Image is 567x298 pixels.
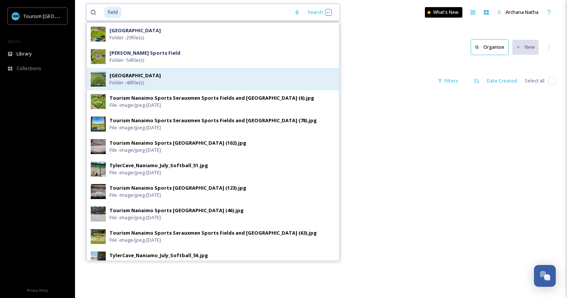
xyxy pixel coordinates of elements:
[109,102,161,109] span: File - image/jpeg - [DATE]
[434,73,462,88] div: Filters
[91,27,106,42] img: 77423daa-650d-4edf-9f0f-d5675da70b78.jpg
[109,49,180,56] strong: [PERSON_NAME] Sports Field
[109,229,317,237] div: Tourism Nanaimo Sports Serauxmen Sports Fields and [GEOGRAPHIC_DATA] (63).jpg
[91,94,106,109] img: 9668a1ad-4ca6-49ed-a124-4ffdc1881a3e.jpg
[16,65,41,72] span: Collections
[109,34,144,41] span: Folder - 29 file(s)
[109,237,161,244] span: File - image/jpeg - [DATE]
[109,124,161,131] span: File - image/jpeg - [DATE]
[109,139,246,147] div: Tourism Nanaimo Sports [GEOGRAPHIC_DATA] (102).jpg
[12,12,19,20] img: tourism_nanaimo_logo.jpeg
[534,265,556,287] button: Open Chat
[425,7,462,18] a: What's New
[104,7,121,18] span: field
[23,12,90,19] span: Tourism [GEOGRAPHIC_DATA]
[109,79,144,86] span: Folder - 48 file(s)
[91,229,106,244] img: 339b62db-6195-4536-aad6-d4eb1633f2c3.jpg
[109,252,208,259] div: TylerCave_Naniamo_July_Softball_56.jpg
[91,252,106,267] img: a8baebd5-6f59-4f35-a4e4-29ba7b324854.jpg
[91,117,106,132] img: 63d6a535-0191-4a7c-b7e2-126d9f3e5679.jpg
[7,39,21,44] span: MEDIA
[16,50,31,57] span: Library
[86,93,136,100] span: There is nothing here.
[483,73,521,88] div: Date Created
[471,39,508,55] button: Organise
[91,49,106,64] img: 2074692c-083c-48f6-88bc-4dfafccb5366.jpg
[493,5,542,19] a: Archana Natha
[109,259,161,266] span: File - image/jpeg - [DATE]
[91,139,106,154] img: f689cc64-ee04-430a-8c6c-163673f483e3.jpg
[86,77,99,84] span: 0 file s
[109,162,208,169] div: TylerCave_Naniamo_July_Softball_51.jpg
[91,207,106,222] img: 103536ab-0c5e-40d5-a1fb-9abbbf6ce121.jpg
[91,72,106,87] img: 1942ec5f-fdd8-47d5-8f43-13dc58c58960.jpg
[91,184,106,199] img: 9fbf339b-7d52-4534-93e3-c9ba101909c4.jpg
[27,285,48,294] a: Privacy Policy
[109,192,161,199] span: File - image/jpeg - [DATE]
[109,169,161,176] span: File - image/jpeg - [DATE]
[27,288,48,293] span: Privacy Policy
[304,5,336,19] div: Search
[109,207,244,214] div: Tourism Nanaimo Sports [GEOGRAPHIC_DATA] (46).jpg
[109,72,161,79] strong: [GEOGRAPHIC_DATA]
[525,77,544,84] span: Select all
[109,214,161,221] span: File - image/jpeg - [DATE]
[109,147,161,154] span: File - image/jpeg - [DATE]
[109,94,314,102] div: Tourism Nanaimo Sports Serauxmen Sports Fields and [GEOGRAPHIC_DATA] (6).jpg
[505,9,538,15] span: Archana Natha
[109,117,317,124] div: Tourism Nanaimo Sports Serauxmen Sports Fields and [GEOGRAPHIC_DATA] (78).jpg
[109,184,246,192] div: Tourism Nanaimo Sports [GEOGRAPHIC_DATA] (123).jpg
[109,27,161,34] strong: [GEOGRAPHIC_DATA]
[91,162,106,177] img: 2cbc4126-573d-482c-aa45-d2a0b36ced98.jpg
[512,40,538,54] button: New
[109,57,144,64] span: Folder - 54 file(s)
